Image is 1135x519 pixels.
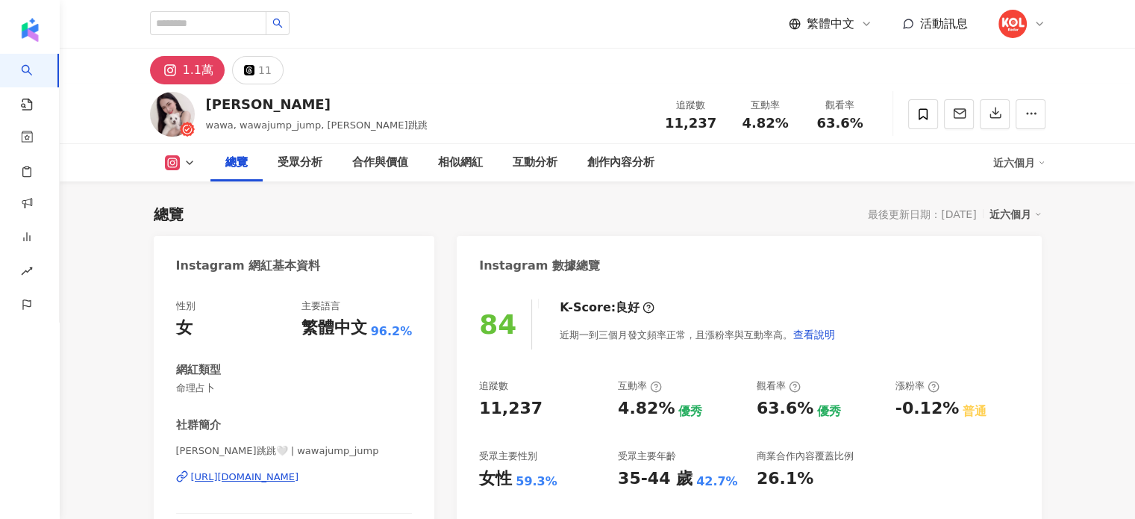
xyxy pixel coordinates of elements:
[301,317,367,340] div: 繁體中文
[993,151,1045,175] div: 近六個月
[963,403,987,420] div: 普通
[21,54,51,112] a: search
[998,10,1027,38] img: KOLRadar_logo.jpeg
[792,320,836,349] button: 查看說明
[225,154,248,172] div: 總覽
[479,379,508,393] div: 追蹤數
[479,309,516,340] div: 84
[176,258,321,274] div: Instagram 網紅基本資料
[757,467,813,491] div: 26.1%
[183,60,213,81] div: 1.1萬
[757,379,801,393] div: 觀看率
[278,154,322,172] div: 受眾分析
[793,329,835,341] span: 查看說明
[479,397,543,420] div: 11,237
[176,444,413,458] span: [PERSON_NAME]跳跳🤍 | wawajump_jump
[150,92,195,137] img: KOL Avatar
[812,98,869,113] div: 觀看率
[816,116,863,131] span: 63.6%
[678,403,702,420] div: 優秀
[817,403,841,420] div: 優秀
[479,258,600,274] div: Instagram 數據總覽
[663,98,719,113] div: 追蹤數
[301,299,340,313] div: 主要語言
[618,450,676,463] div: 受眾主要年齡
[868,208,976,220] div: 最後更新日期：[DATE]
[989,205,1042,224] div: 近六個月
[258,60,272,81] div: 11
[438,154,483,172] div: 相似網紅
[150,56,225,84] button: 1.1萬
[560,320,836,349] div: 近期一到三個月發文頻率正常，且漲粉率與互動率高。
[352,154,408,172] div: 合作與價值
[206,119,428,131] span: wawa, wawajump_jump, [PERSON_NAME]跳跳
[742,116,788,131] span: 4.82%
[618,379,662,393] div: 互動率
[176,317,193,340] div: 女
[616,299,640,316] div: 良好
[920,16,968,31] span: 活動訊息
[757,397,813,420] div: 63.6%
[176,382,413,395] span: 命理占卜
[560,299,654,316] div: K-Score :
[18,18,42,42] img: logo icon
[371,323,413,340] span: 96.2%
[232,56,284,84] button: 11
[176,417,221,433] div: 社群簡介
[696,473,738,490] div: 42.7%
[587,154,654,172] div: 創作內容分析
[191,470,299,484] div: [URL][DOMAIN_NAME]
[807,16,854,32] span: 繁體中文
[21,256,33,290] span: rise
[513,154,557,172] div: 互動分析
[479,450,537,463] div: 受眾主要性別
[895,379,939,393] div: 漲粉率
[206,95,428,114] div: [PERSON_NAME]
[757,450,854,463] div: 商業合作內容覆蓋比例
[272,18,283,28] span: search
[618,467,692,491] div: 35-44 歲
[618,397,675,420] div: 4.82%
[176,299,196,313] div: 性別
[516,473,557,490] div: 59.3%
[154,204,184,225] div: 總覽
[895,397,959,420] div: -0.12%
[665,115,716,131] span: 11,237
[479,467,512,491] div: 女性
[737,98,794,113] div: 互動率
[176,470,413,484] a: [URL][DOMAIN_NAME]
[176,362,221,378] div: 網紅類型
